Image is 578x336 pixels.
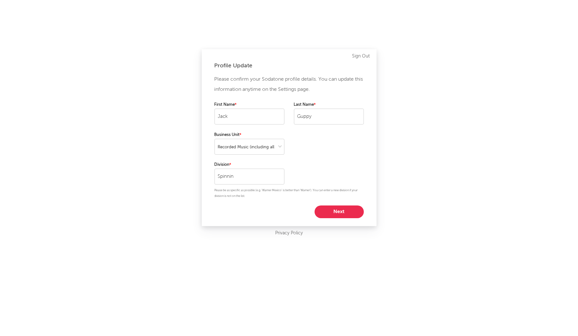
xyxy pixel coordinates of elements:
[352,52,370,60] a: Sign Out
[214,169,284,185] input: Your division
[294,109,364,124] input: Your last name
[214,161,284,169] label: Division
[214,131,284,139] label: Business Unit
[214,62,364,70] div: Profile Update
[275,229,303,237] a: Privacy Policy
[294,101,364,109] label: Last Name
[214,188,364,199] p: Please be as specific as possible (e.g. 'Warner Mexico' is better than 'Warner'). You can enter a...
[214,109,284,124] input: Your first name
[315,205,364,218] button: Next
[214,74,364,95] p: Please confirm your Sodatone profile details. You can update this information anytime on the Sett...
[214,101,284,109] label: First Name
